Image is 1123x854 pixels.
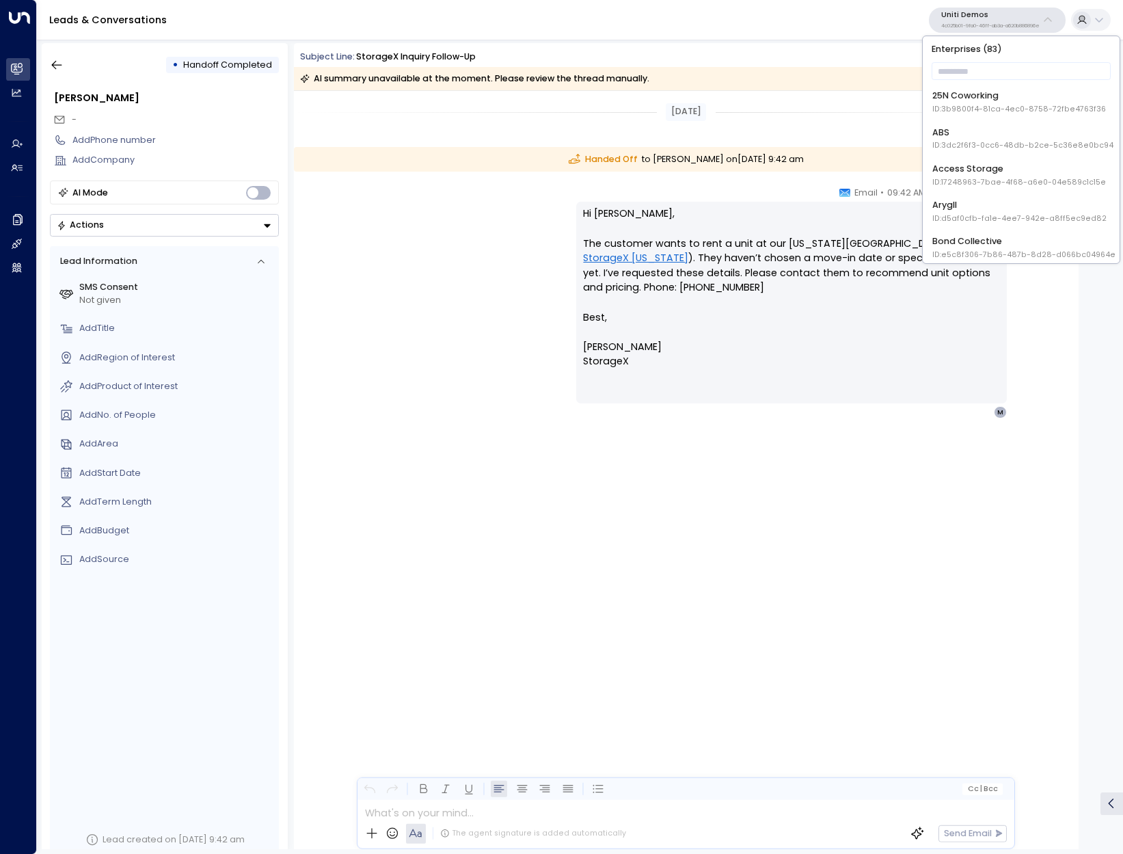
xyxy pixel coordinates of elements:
div: AddSource [79,553,274,566]
div: Button group with a nested menu [50,214,279,237]
button: Actions [50,214,279,237]
div: AddRegion of Interest [79,351,274,364]
div: [DATE] [666,103,705,121]
span: Email [854,186,878,200]
div: AddStart Date [79,467,274,480]
div: ABS [932,126,1113,152]
div: AddArea [79,438,274,451]
span: 09:42 AM [887,186,926,200]
div: AI summary unavailable at the moment. Please review the thread manually. [300,72,649,85]
div: to [PERSON_NAME] on [DATE] 9:42 am [294,147,1079,172]
div: AddBudget [79,524,274,537]
span: ID: 17248963-7bae-4f68-a6e0-04e589c1c15e [932,177,1106,188]
div: AddTitle [79,322,274,335]
div: • [172,54,178,76]
div: Actions [57,219,104,230]
span: Cc Bcc [968,785,999,793]
div: 25N Coworking [932,90,1106,115]
div: AddTerm Length [79,496,274,509]
button: Undo [362,781,379,798]
a: StorageX [US_STATE] [583,251,688,266]
p: Uniti Demos [941,11,1040,19]
div: AddCompany [72,154,279,167]
span: StorageX [583,354,629,369]
div: StorageX Inquiry Follow-up [356,51,476,64]
span: ID: e5c8f306-7b86-487b-8d28-d066bc04964e [932,250,1115,261]
span: Best, [583,310,607,325]
p: Enterprises ( 83 ) [928,41,1115,57]
span: Handed Off [569,153,638,166]
span: ID: d5af0cfb-fa1e-4ee7-942e-a8ff5ec9ed82 [932,213,1107,224]
div: Lead created on [DATE] 9:42 am [103,833,245,846]
span: Handoff Completed [183,59,272,70]
span: Subject Line: [300,51,355,62]
button: Cc|Bcc [963,783,1003,795]
button: Redo [384,781,401,798]
div: Bond Collective [932,235,1115,261]
span: ID: 3dc2f6f3-0cc6-48db-b2ce-5c36e8e0bc94 [932,140,1113,151]
p: Hi [PERSON_NAME], The customer wants to rent a unit at our [US_STATE][GEOGRAPHIC_DATA] facility (... [583,206,999,310]
div: Lead Information [55,255,137,268]
span: • [880,186,884,200]
span: [PERSON_NAME] [583,340,662,355]
div: AI Mode [72,186,108,200]
div: Arygll [932,199,1107,224]
button: Uniti Demos4c025b01-9fa0-46ff-ab3a-a620b886896e [929,8,1066,33]
span: ID: 3b9800f4-81ca-4ec0-8758-72fbe4763f36 [932,104,1106,115]
div: AddNo. of People [79,409,274,422]
div: AddPhone number [72,134,279,147]
span: | [980,785,982,793]
label: SMS Consent [79,281,274,294]
span: - [72,114,77,125]
div: Access Storage [932,163,1106,188]
div: AddProduct of Interest [79,380,274,393]
div: Not given [79,294,274,307]
div: M [994,406,1006,418]
p: 4c025b01-9fa0-46ff-ab3a-a620b886896e [941,23,1040,29]
a: Leads & Conversations [49,13,167,27]
div: The agent signature is added automatically [440,828,626,839]
div: [PERSON_NAME] [54,91,279,106]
